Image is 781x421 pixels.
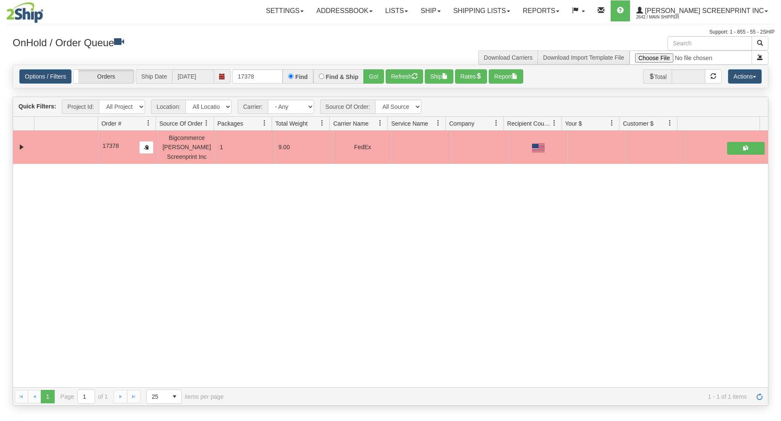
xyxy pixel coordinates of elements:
[217,119,243,128] span: Packages
[136,69,172,84] span: Ship Date
[16,142,27,153] a: Collapse
[727,142,765,155] button: Shipping Documents
[13,97,768,117] div: grid toolbar
[232,69,283,84] input: Order #
[141,116,156,130] a: Order # filter column settings
[363,69,384,84] button: Go!
[373,116,387,130] a: Carrier Name filter column settings
[663,116,677,130] a: Customer $ filter column settings
[431,116,445,130] a: Service Name filter column settings
[762,168,780,253] iframe: chat widget
[146,389,224,404] span: items per page
[74,70,134,83] label: Orders
[6,29,775,36] div: Support: 1 - 855 - 55 - 2SHIP
[414,0,447,21] a: Ship
[532,144,545,152] img: US
[623,119,653,128] span: Customer $
[333,119,368,128] span: Carrier Name
[168,390,181,403] span: select
[13,36,384,48] h3: OnHold / Order Queue
[19,102,56,111] label: Quick Filters:
[489,116,503,130] a: Company filter column settings
[507,119,551,128] span: Recipient Country
[643,7,764,14] span: [PERSON_NAME] Screenprint Inc
[62,100,99,114] span: Project Id:
[146,389,182,404] span: Page sizes drop down
[199,116,214,130] a: Source Of Order filter column settings
[425,69,453,84] button: Ship
[139,141,154,154] button: Copy to clipboard
[220,144,223,150] span: 1
[161,133,212,161] div: Bigcommerce [PERSON_NAME] Screenprint Inc
[326,74,359,80] label: Find & Ship
[310,0,379,21] a: Addressbook
[484,54,532,61] a: Download Carriers
[61,389,108,404] span: Page of 1
[565,119,582,128] span: Your $
[379,0,414,21] a: Lists
[752,36,768,50] button: Search
[516,0,566,21] a: Reports
[449,119,474,128] span: Company
[489,69,523,84] button: Report
[315,116,329,130] a: Total Weight filter column settings
[19,69,71,84] a: Options / Filters
[630,0,774,21] a: [PERSON_NAME] Screenprint Inc 2642 / Main Shipper
[547,116,561,130] a: Recipient Country filter column settings
[257,116,272,130] a: Packages filter column settings
[259,0,310,21] a: Settings
[667,36,752,50] input: Search
[159,119,203,128] span: Source Of Order
[78,390,95,403] input: Page 1
[643,69,672,84] span: Total
[320,100,376,114] span: Source Of Order:
[543,54,624,61] a: Download Import Template File
[386,69,423,84] button: Refresh
[728,69,762,84] button: Actions
[636,13,699,21] span: 2642 / Main Shipper
[630,50,752,65] input: Import
[753,390,766,403] a: Refresh
[236,393,747,400] span: 1 - 1 of 1 items
[238,100,268,114] span: Carrier:
[41,390,54,403] span: Page 1
[278,144,290,150] span: 9.00
[447,0,516,21] a: Shipping lists
[295,74,308,80] label: Find
[152,392,163,401] span: 25
[391,119,428,128] span: Service Name
[275,119,308,128] span: Total Weight
[6,2,43,23] img: logo2642.jpg
[337,142,388,152] div: FedEx
[103,142,119,149] span: 17378
[101,119,121,128] span: Order #
[151,100,185,114] span: Location:
[455,69,487,84] button: Rates
[605,116,619,130] a: Your $ filter column settings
